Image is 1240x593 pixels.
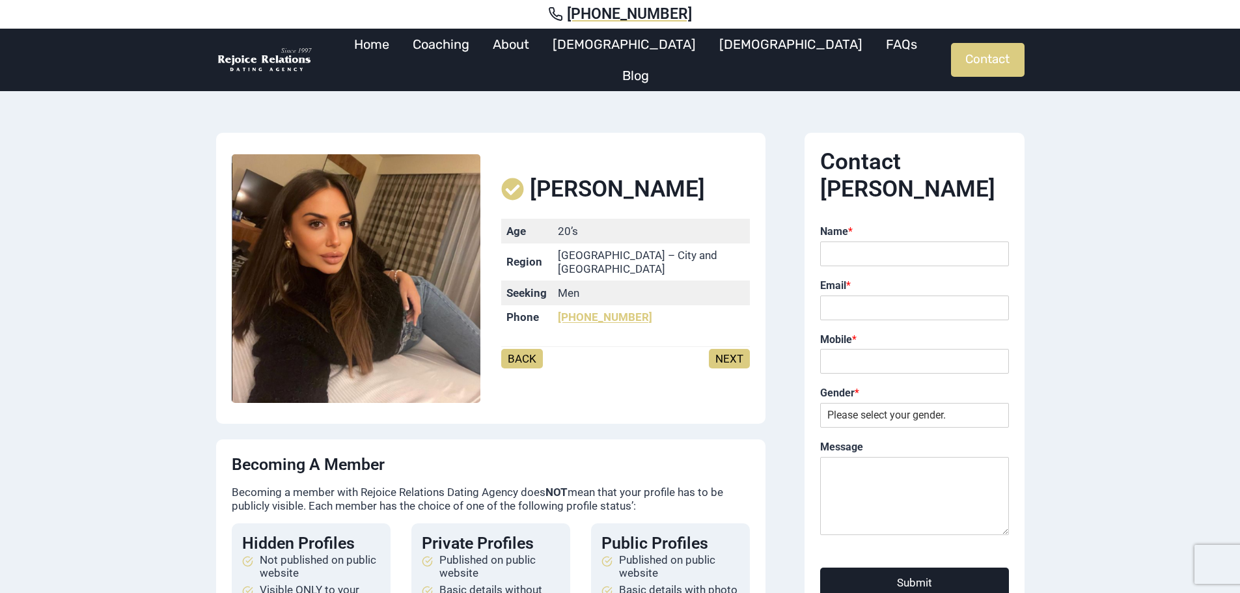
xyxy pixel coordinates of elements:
strong: Region [506,255,542,268]
a: About [481,29,541,60]
a: Contact [951,43,1025,77]
span: Published on public website [619,553,739,580]
strong: Phone [506,310,539,324]
h2: Contact [PERSON_NAME] [820,148,1009,203]
a: [PHONE_NUMBER] [558,310,652,324]
h4: Private Profiles [422,534,560,553]
a: Blog [611,60,661,91]
label: Name [820,225,1009,239]
td: 20’s [553,219,750,243]
label: Mobile [820,333,1009,347]
a: FAQs [874,29,929,60]
span: Published on public website [439,553,560,580]
a: [PHONE_NUMBER] [16,5,1224,23]
h4: Public Profiles [601,534,739,553]
h4: Hidden Profiles [242,534,380,553]
a: NEXT [709,349,750,368]
strong: Age [506,225,526,238]
a: [DEMOGRAPHIC_DATA] [541,29,708,60]
span: [PHONE_NUMBER] [567,5,692,23]
label: Message [820,441,1009,454]
nav: Primary [320,29,951,91]
input: Mobile [820,349,1009,374]
span: [PERSON_NAME] [530,176,705,203]
a: Home [342,29,401,60]
a: Coaching [401,29,481,60]
strong: NOT [545,486,568,499]
label: Email [820,279,1009,293]
a: BACK [501,349,543,368]
td: [GEOGRAPHIC_DATA] – City and [GEOGRAPHIC_DATA] [553,243,750,281]
span: Not published on public website [260,553,380,580]
h4: Becoming a Member [232,455,751,475]
a: [DEMOGRAPHIC_DATA] [708,29,874,60]
strong: Seeking [506,286,547,299]
img: Rejoice Relations [216,47,314,74]
p: Becoming a member with Rejoice Relations Dating Agency does mean that your profile has to be publ... [232,486,751,512]
td: Men [553,281,750,305]
label: Gender [820,387,1009,400]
